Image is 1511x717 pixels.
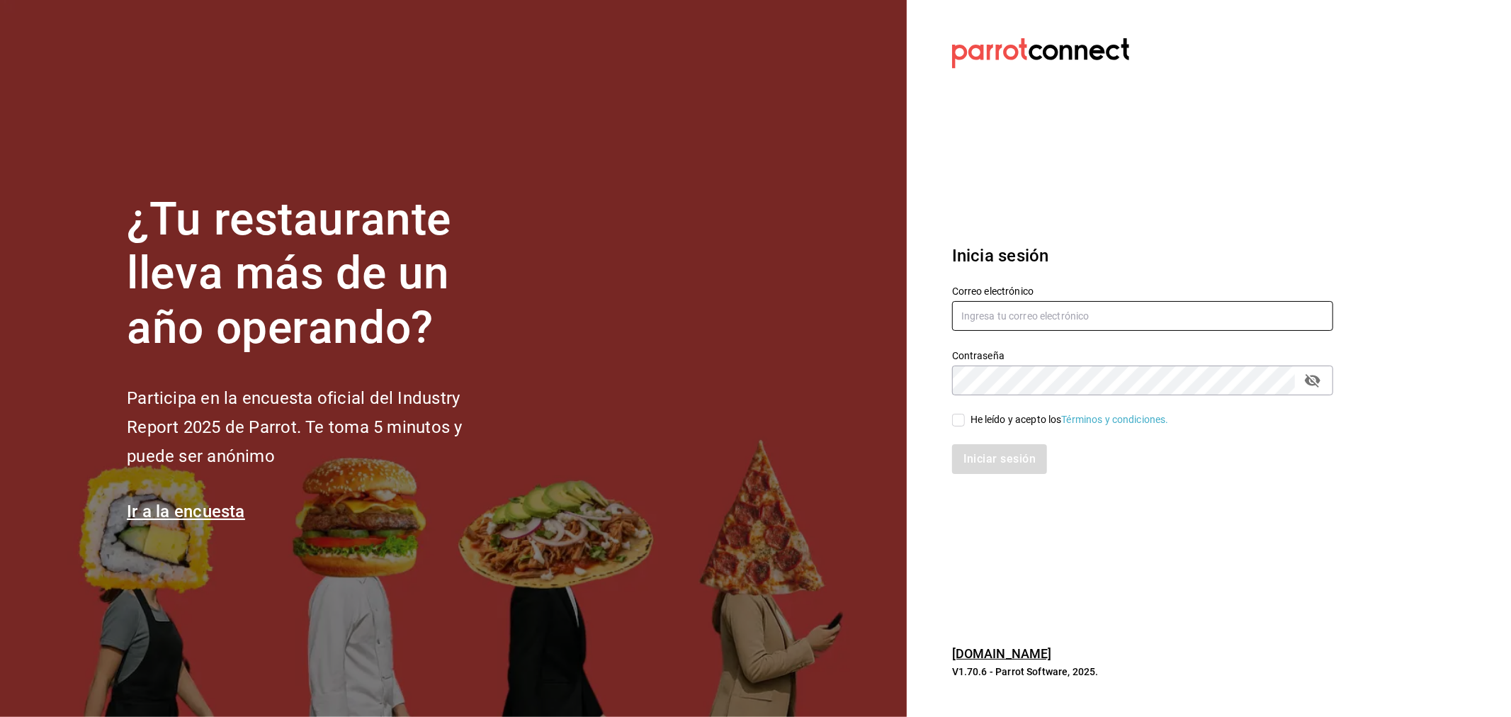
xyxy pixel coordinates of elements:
p: V1.70.6 - Parrot Software, 2025. [952,665,1333,679]
h1: ¿Tu restaurante lleva más de un año operando? [127,193,509,356]
h2: Participa en la encuesta oficial del Industry Report 2025 de Parrot. Te toma 5 minutos y puede se... [127,384,509,470]
label: Correo electrónico [952,286,1333,296]
a: Ir a la encuesta [127,502,245,521]
div: He leído y acepto los [970,412,1169,427]
label: Contraseña [952,351,1333,361]
a: Términos y condiciones. [1062,414,1169,425]
h3: Inicia sesión [952,243,1333,269]
a: [DOMAIN_NAME] [952,646,1052,661]
button: passwordField [1301,368,1325,393]
input: Ingresa tu correo electrónico [952,301,1333,331]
